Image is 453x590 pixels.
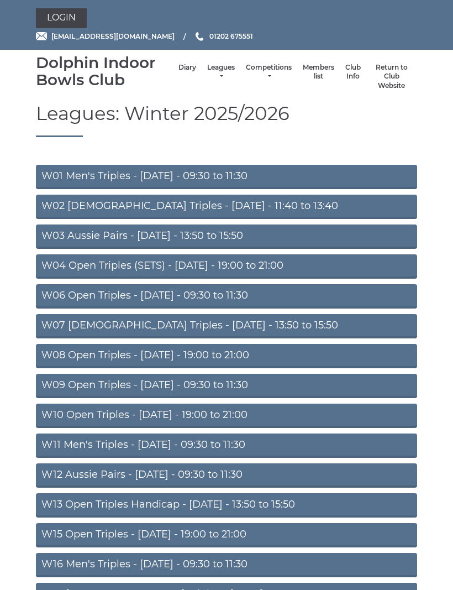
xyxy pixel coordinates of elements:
[51,32,175,40] span: [EMAIL_ADDRESS][DOMAIN_NAME]
[36,434,417,458] a: W11 Men's Triples - [DATE] - 09:30 to 11:30
[178,63,196,72] a: Diary
[36,463,417,488] a: W12 Aussie Pairs - [DATE] - 09:30 to 11:30
[194,31,253,41] a: Phone us 01202 675551
[36,374,417,398] a: W09 Open Triples - [DATE] - 09:30 to 11:30
[345,63,361,81] a: Club Info
[36,344,417,368] a: W08 Open Triples - [DATE] - 19:00 to 21:00
[303,63,334,81] a: Members list
[36,493,417,518] a: W13 Open Triples Handicap - [DATE] - 13:50 to 15:50
[209,32,253,40] span: 01202 675551
[36,195,417,219] a: W02 [DEMOGRAPHIC_DATA] Triples - [DATE] - 11:40 to 13:40
[36,8,87,28] a: Login
[36,103,417,137] h1: Leagues: Winter 2025/2026
[36,314,417,338] a: W07 [DEMOGRAPHIC_DATA] Triples - [DATE] - 13:50 to 15:50
[36,254,417,279] a: W04 Open Triples (SETS) - [DATE] - 19:00 to 21:00
[36,165,417,189] a: W01 Men's Triples - [DATE] - 09:30 to 11:30
[207,63,235,81] a: Leagues
[36,404,417,428] a: W10 Open Triples - [DATE] - 19:00 to 21:00
[36,224,417,249] a: W03 Aussie Pairs - [DATE] - 13:50 to 15:50
[372,63,412,91] a: Return to Club Website
[36,54,173,88] div: Dolphin Indoor Bowls Club
[36,553,417,577] a: W16 Men's Triples - [DATE] - 09:30 to 11:30
[36,31,175,41] a: Email [EMAIL_ADDRESS][DOMAIN_NAME]
[246,63,292,81] a: Competitions
[36,32,47,40] img: Email
[196,32,203,41] img: Phone us
[36,523,417,547] a: W15 Open Triples - [DATE] - 19:00 to 21:00
[36,284,417,309] a: W06 Open Triples - [DATE] - 09:30 to 11:30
